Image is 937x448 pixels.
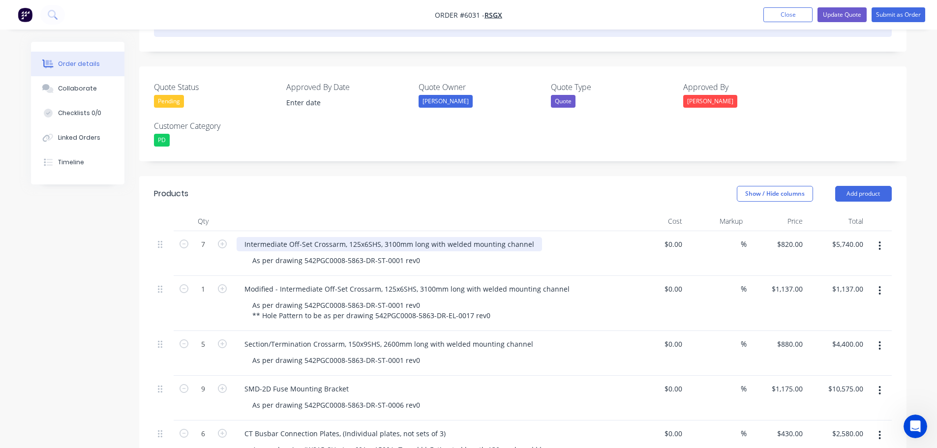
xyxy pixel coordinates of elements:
span: % [741,428,747,439]
div: PD [154,134,170,147]
div: As per drawing 542PGC0008-5863-DR-ST-0001 rev0 [244,353,428,367]
span: % [741,239,747,250]
div: [PERSON_NAME] [419,95,473,108]
div: As per drawing 542PGC0008-5863-DR-ST-0001 rev0 ** Hole Pattern to be as per drawing 542PGC0008-58... [244,298,498,323]
button: Linked Orders [31,125,124,150]
div: Qty [174,211,233,231]
div: As per drawing 542PGC0008-5863-DR-ST-0006 rev0 [244,398,428,412]
button: Collaborate [31,76,124,101]
div: Products [154,188,188,200]
div: Modified - Intermediate Off-Set Crossarm, 125x6SHS, 3100mm long with welded mounting channel [237,282,577,296]
div: CT Busbar Connection Plates, (Individual plates, not sets of 3) [237,426,453,441]
div: [PERSON_NAME] [683,95,737,108]
div: Intermediate Off-Set Crossarm, 125x6SHS, 3100mm long with welded mounting channel [237,237,542,251]
label: Quote Status [154,81,277,93]
button: Submit as Order [872,7,925,22]
span: % [741,283,747,295]
span: % [741,338,747,350]
label: Customer Category [154,120,277,132]
label: Approved By Date [286,81,409,93]
input: Enter date [279,95,402,110]
label: Approved By [683,81,806,93]
div: Markup [686,211,747,231]
div: SMD-2D Fuse Mounting Bracket [237,382,357,396]
img: Factory [18,7,32,22]
a: RSGx [484,10,502,20]
span: Order #6031 - [435,10,484,20]
div: Checklists 0/0 [58,109,101,118]
button: Checklists 0/0 [31,101,124,125]
button: Close [763,7,813,22]
button: Timeline [31,150,124,175]
span: % [741,383,747,394]
div: Cost [626,211,687,231]
button: Order details [31,52,124,76]
button: Update Quote [817,7,867,22]
div: As per drawing 542PGC0008-5863-DR-ST-0001 rev0 [244,253,428,268]
div: Pending [154,95,184,108]
label: Quote Owner [419,81,542,93]
div: Price [747,211,807,231]
div: Total [807,211,867,231]
label: Quote Type [551,81,674,93]
div: Section/Termination Crossarm, 150x9SHS, 2600mm long with welded mounting channel [237,337,541,351]
iframe: Intercom live chat [904,415,927,438]
div: Timeline [58,158,84,167]
div: Linked Orders [58,133,100,142]
div: Collaborate [58,84,97,93]
div: Quote [551,95,575,108]
div: Order details [58,60,100,68]
button: Show / Hide columns [737,186,813,202]
button: Add product [835,186,892,202]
